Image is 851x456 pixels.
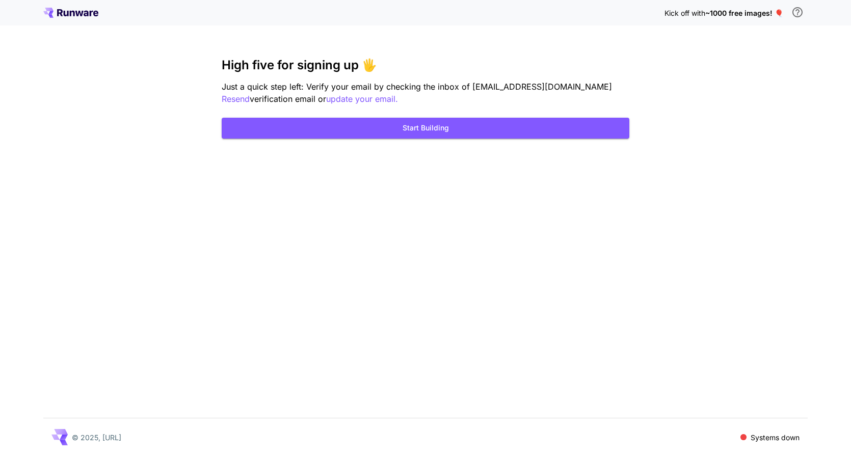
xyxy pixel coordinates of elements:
[664,9,705,17] span: Kick off with
[705,9,783,17] span: ~1000 free images! 🎈
[222,118,629,139] button: Start Building
[222,82,612,92] span: Just a quick step left: Verify your email by checking the inbox of [EMAIL_ADDRESS][DOMAIN_NAME]
[326,93,398,105] button: update your email.
[222,58,629,72] h3: High five for signing up 🖐️
[751,432,800,443] p: Systems down
[72,432,121,443] p: © 2025, [URL]
[250,94,326,104] span: verification email or
[222,93,250,105] button: Resend
[787,2,808,22] button: In order to qualify for free credit, you need to sign up with a business email address and click ...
